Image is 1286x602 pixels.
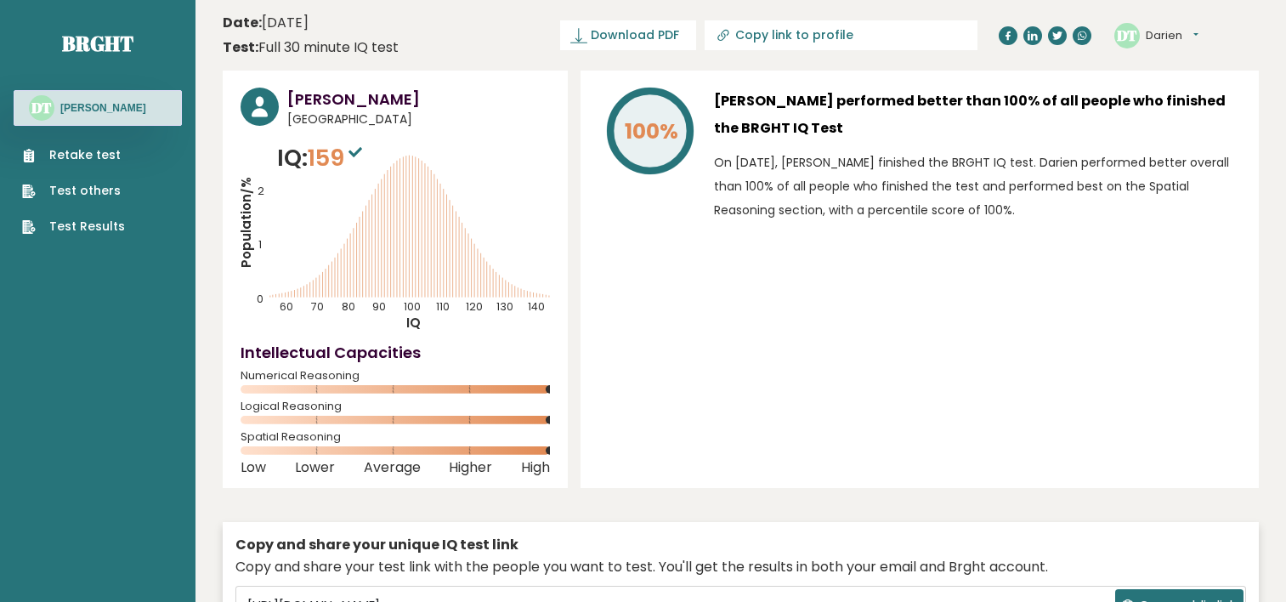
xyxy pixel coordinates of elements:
[223,13,309,33] time: [DATE]
[22,146,125,164] a: Retake test
[237,177,255,268] tspan: Population/%
[280,299,293,314] tspan: 60
[528,299,545,314] tspan: 140
[496,299,513,314] tspan: 130
[62,30,133,57] a: Brght
[560,20,696,50] a: Download PDF
[258,237,262,252] tspan: 1
[466,299,483,314] tspan: 120
[714,88,1241,142] h3: [PERSON_NAME] performed better than 100% of all people who finished the BRGHT IQ Test
[1146,27,1198,44] button: Darien
[241,434,550,440] span: Spatial Reasoning
[342,299,355,314] tspan: 80
[241,372,550,379] span: Numerical Reasoning
[241,464,266,471] span: Low
[404,299,421,314] tspan: 100
[1117,25,1137,44] text: DT
[223,37,258,57] b: Test:
[223,37,399,58] div: Full 30 minute IQ test
[60,101,146,115] h3: [PERSON_NAME]
[311,299,324,314] tspan: 70
[22,218,125,236] a: Test Results
[241,403,550,410] span: Logical Reasoning
[241,341,550,364] h4: Intellectual Capacities
[295,464,335,471] span: Lower
[521,464,550,471] span: High
[308,142,366,173] span: 159
[31,98,52,117] text: DT
[277,141,366,175] p: IQ:
[364,464,421,471] span: Average
[235,557,1246,577] div: Copy and share your test link with the people you want to test. You'll get the results in both yo...
[591,26,679,44] span: Download PDF
[449,464,492,471] span: Higher
[406,315,421,332] tspan: IQ
[287,88,550,111] h3: [PERSON_NAME]
[22,182,125,200] a: Test others
[223,13,262,32] b: Date:
[714,150,1241,222] p: On [DATE], [PERSON_NAME] finished the BRGHT IQ test. Darien performed better overall than 100% of...
[287,111,550,128] span: [GEOGRAPHIC_DATA]
[372,299,386,314] tspan: 90
[235,535,1246,555] div: Copy and share your unique IQ test link
[436,299,450,314] tspan: 110
[257,292,263,306] tspan: 0
[625,116,678,146] tspan: 100%
[258,184,264,198] tspan: 2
